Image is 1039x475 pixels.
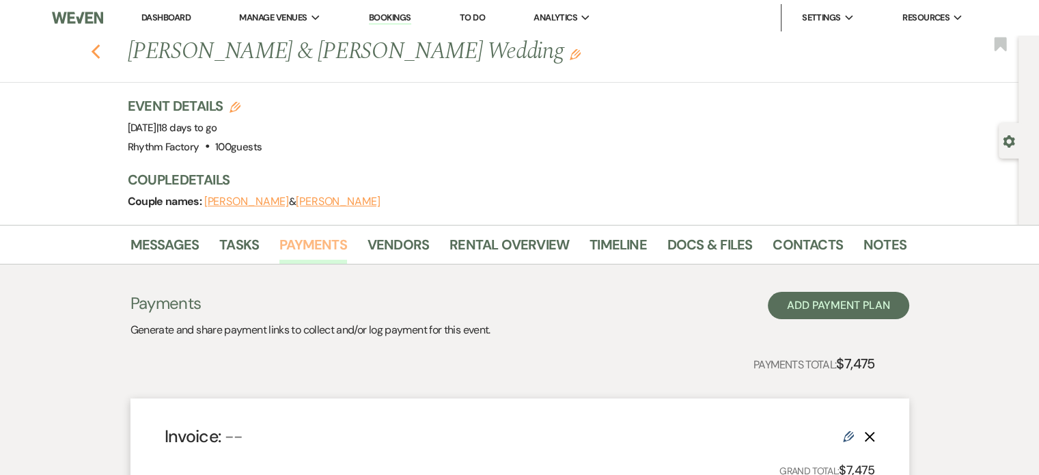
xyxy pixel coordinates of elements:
[279,234,347,264] a: Payments
[141,12,191,23] a: Dashboard
[570,48,581,60] button: Edit
[130,321,490,339] p: Generate and share payment links to collect and/or log payment for this event.
[156,121,217,135] span: |
[204,196,289,207] button: [PERSON_NAME]
[534,11,577,25] span: Analytics
[836,355,874,372] strong: $7,475
[590,234,647,264] a: Timeline
[768,292,909,319] button: Add Payment Plan
[204,195,380,208] span: &
[128,96,262,116] h3: Event Details
[296,196,380,207] button: [PERSON_NAME]
[128,36,740,68] h1: [PERSON_NAME] & [PERSON_NAME] Wedding
[667,234,752,264] a: Docs & Files
[128,121,217,135] span: [DATE]
[368,234,429,264] a: Vendors
[128,140,199,154] span: Rhythm Factory
[460,12,485,23] a: To Do
[753,353,875,375] p: Payments Total:
[802,11,841,25] span: Settings
[128,170,893,189] h3: Couple Details
[130,292,490,315] h3: Payments
[449,234,569,264] a: Rental Overview
[225,425,243,448] span: --
[128,194,204,208] span: Couple names:
[215,140,262,154] span: 100 guests
[130,234,199,264] a: Messages
[239,11,307,25] span: Manage Venues
[863,234,906,264] a: Notes
[52,3,103,32] img: Weven Logo
[369,12,411,25] a: Bookings
[219,234,259,264] a: Tasks
[165,424,243,448] h4: Invoice:
[1003,134,1015,147] button: Open lead details
[158,121,217,135] span: 18 days to go
[902,11,950,25] span: Resources
[773,234,843,264] a: Contacts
